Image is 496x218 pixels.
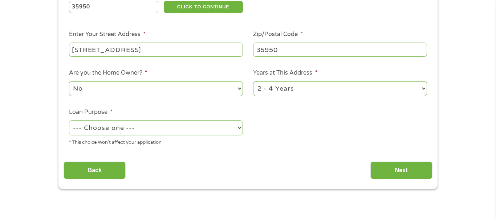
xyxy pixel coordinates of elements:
button: CLICK TO CONTINUE [164,1,243,13]
label: Loan Purpose [69,108,113,116]
input: Enter Zipcode (e.g 01510) [69,1,159,13]
input: Next [370,162,432,179]
label: Years at This Address [253,69,317,77]
label: Zip/Postal Code [253,31,303,38]
div: * This choice Won’t affect your application [69,136,243,146]
input: 1 Main Street [69,43,243,56]
label: Enter Your Street Address [69,31,146,38]
input: Back [64,162,126,179]
label: Are you the Home Owner? [69,69,147,77]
